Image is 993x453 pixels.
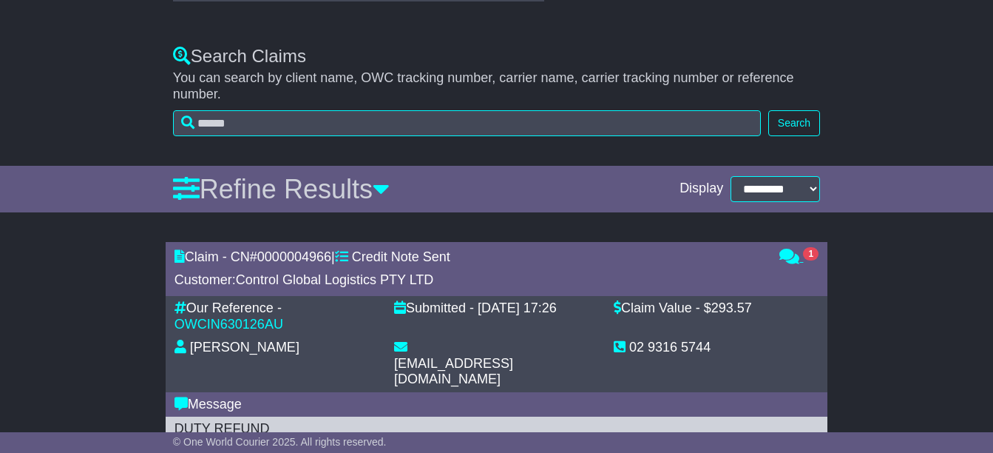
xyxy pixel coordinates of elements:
div: Our Reference - [174,301,282,317]
span: Control Global Logistics PTY LTD [236,272,433,287]
a: OWCIN630126AU [174,317,283,332]
p: You can search by client name, OWC tracking number, carrier name, carrier tracking number or refe... [173,70,820,102]
span: Credit Note Sent [352,249,450,264]
div: Customer: [174,272,765,289]
div: [EMAIL_ADDRESS][DOMAIN_NAME] [394,356,599,388]
span: 1 [803,247,819,261]
div: Submitted - [394,301,474,317]
div: Message [174,397,819,413]
div: $293.57 [704,301,752,317]
a: Refine Results [173,174,390,204]
span: Display [679,181,723,197]
button: Search [768,110,820,136]
span: 0000004966 [257,249,331,264]
div: Claim Value - [614,301,700,317]
div: DUTY REFUND [174,421,819,437]
div: 02 9316 5744 [629,340,711,356]
div: Search Claims [173,46,820,67]
div: [DATE] 17:26 [478,301,557,317]
div: Claim - CN# | [174,249,765,266]
a: 1 [779,249,819,264]
div: [PERSON_NAME] [190,340,299,356]
span: © One World Courier 2025. All rights reserved. [173,436,387,448]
